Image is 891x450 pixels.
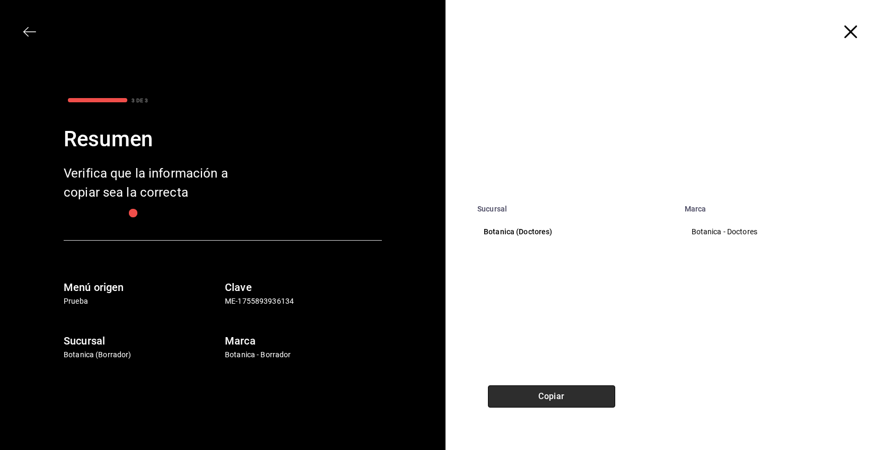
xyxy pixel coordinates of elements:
p: Botanica (Borrador) [64,349,221,360]
h6: Clave [225,279,382,296]
h6: Menú origen [64,279,221,296]
p: Botanica (Doctores) [484,226,666,237]
p: Prueba [64,296,221,307]
p: Botanica - Borrador [225,349,382,360]
p: ME-1755893936134 [225,296,382,307]
div: Verifica que la información a copiar sea la correcta [64,164,233,202]
h6: Sucursal [64,332,221,349]
h6: Marca [225,332,382,349]
div: 3 DE 3 [132,96,148,104]
p: Botanica - Doctores [692,226,874,237]
button: Copiar [488,385,615,408]
th: Sucursal [471,198,678,213]
div: Resumen [64,123,382,155]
